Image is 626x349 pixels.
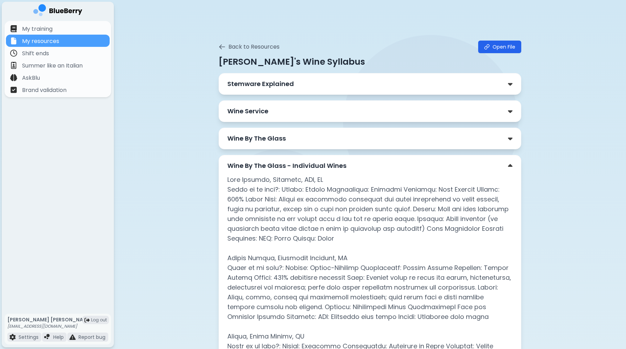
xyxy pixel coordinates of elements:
[10,74,17,81] img: file icon
[227,134,286,143] p: Wine By The Glass
[227,106,268,116] p: Wine Service
[19,334,39,340] p: Settings
[227,79,294,89] p: Stemware Explained
[22,86,67,94] p: Brand validation
[44,334,50,340] img: file icon
[227,161,346,171] p: Wine By The Glass - Individual Wines
[508,135,513,142] img: down chevron
[9,334,16,340] img: file icon
[508,108,513,115] img: down chevron
[10,25,17,32] img: file icon
[219,56,521,67] p: [PERSON_NAME]'s Wine Syllabus
[84,318,90,323] img: logout
[53,334,64,340] p: Help
[7,316,92,323] p: [PERSON_NAME] [PERSON_NAME]
[22,62,83,70] p: Summer like an Italian
[22,49,49,58] p: Shift ends
[508,162,513,170] img: down chevron
[10,50,17,57] img: file icon
[219,43,280,51] button: Back to Resources
[22,37,59,45] p: My resources
[91,317,107,323] span: Log out
[508,80,513,88] img: down chevron
[22,74,40,82] p: AskBlu
[7,323,92,329] p: [EMAIL_ADDRESS][DOMAIN_NAME]
[78,334,105,340] p: Report bug
[478,41,521,53] a: Open File
[10,86,17,93] img: file icon
[33,4,82,19] img: company logo
[69,334,76,340] img: file icon
[10,62,17,69] img: file icon
[10,37,17,44] img: file icon
[22,25,53,33] p: My training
